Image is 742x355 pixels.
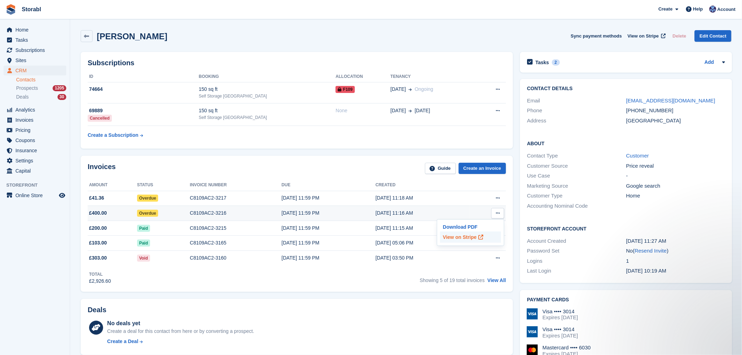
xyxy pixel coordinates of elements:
[15,146,58,155] span: Insurance
[16,85,66,92] a: Prospects 1205
[190,209,282,217] div: C8109AC2-3216
[4,25,66,35] a: menu
[633,248,669,254] span: ( )
[137,195,158,202] span: Overdue
[88,180,137,191] th: Amount
[527,182,626,190] div: Marketing Source
[571,30,622,42] button: Sync payment methods
[15,105,58,115] span: Analytics
[89,254,107,262] span: £303.00
[190,254,282,262] div: C8109AC2-3160
[626,107,726,115] div: [PHONE_NUMBER]
[527,192,626,200] div: Customer Type
[626,257,726,265] div: 1
[89,194,104,202] span: £41.36
[542,314,578,321] div: Expires [DATE]
[527,117,626,125] div: Address
[626,182,726,190] div: Google search
[88,163,116,174] h2: Invoices
[376,194,470,202] div: [DATE] 11:18 AM
[415,107,430,114] span: [DATE]
[137,225,150,232] span: Paid
[635,248,667,254] a: Resend Invite
[89,225,107,232] span: £200.00
[88,306,106,314] h2: Deals
[420,277,485,283] span: Showing 5 of 19 total invoices
[282,209,376,217] div: [DATE] 11:59 PM
[15,25,58,35] span: Home
[107,319,254,328] div: No deals yet
[527,202,626,210] div: Accounting Nominal Code
[88,86,199,93] div: 74664
[97,32,167,41] h2: [PERSON_NAME]
[190,194,282,202] div: C8109AC2-3217
[527,308,538,320] img: Visa Logo
[16,76,66,83] a: Contacts
[626,247,726,255] div: No
[391,107,406,114] span: [DATE]
[391,71,477,82] th: Tenancy
[15,66,58,75] span: CRM
[527,225,725,232] h2: Storefront Account
[53,85,66,91] div: 1205
[4,166,66,176] a: menu
[542,344,591,351] div: Mastercard •••• 6030
[542,333,578,339] div: Expires [DATE]
[199,114,336,121] div: Self Storage [GEOGRAPHIC_DATA]
[88,129,143,142] a: Create a Subscription
[89,277,111,285] div: £2,926.60
[527,237,626,245] div: Account Created
[4,146,66,155] a: menu
[440,222,501,232] a: Download PDF
[527,140,725,147] h2: About
[717,6,736,13] span: Account
[107,328,254,335] div: Create a deal for this contact from here or by converting a prospect.
[336,86,355,93] span: F109
[626,172,726,180] div: -
[282,239,376,247] div: [DATE] 11:59 PM
[376,239,470,247] div: [DATE] 05:06 PM
[88,132,139,139] div: Create a Subscription
[137,240,150,247] span: Paid
[15,125,58,135] span: Pricing
[88,59,506,67] h2: Subscriptions
[336,107,390,114] div: None
[88,71,199,82] th: ID
[415,86,433,92] span: Ongoing
[282,194,376,202] div: [DATE] 11:59 PM
[4,45,66,55] a: menu
[137,210,158,217] span: Overdue
[659,6,673,13] span: Create
[6,182,70,189] span: Storefront
[190,180,282,191] th: Invoice number
[15,135,58,145] span: Coupons
[527,267,626,275] div: Last Login
[15,156,58,166] span: Settings
[89,239,107,247] span: £103.00
[535,59,549,66] h2: Tasks
[336,71,390,82] th: Allocation
[487,277,506,283] a: View All
[527,257,626,265] div: Logins
[190,239,282,247] div: C8109AC2-3165
[137,255,150,262] span: Void
[527,172,626,180] div: Use Case
[88,115,112,122] div: Cancelled
[4,135,66,145] a: menu
[625,30,667,42] a: View on Stripe
[527,97,626,105] div: Email
[15,166,58,176] span: Capital
[15,115,58,125] span: Invoices
[16,94,29,100] span: Deals
[440,232,501,243] a: View on Stripe
[552,59,560,66] div: 2
[58,94,66,100] div: 30
[15,190,58,200] span: Online Store
[199,86,336,93] div: 150 sq ft
[527,247,626,255] div: Password Set
[527,107,626,115] div: Phone
[527,162,626,170] div: Customer Source
[16,85,38,92] span: Prospects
